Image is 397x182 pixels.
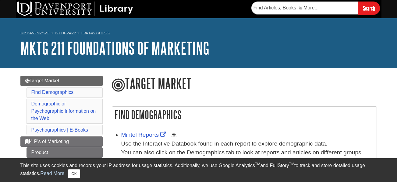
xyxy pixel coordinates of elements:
img: DU Library [17,2,133,16]
a: Link opens in new window [121,132,168,138]
a: MKTG 211 Foundations of Marketing [20,39,209,57]
button: Close [68,169,80,178]
a: Product [27,147,103,158]
a: Read More [40,171,64,176]
a: DU Library [55,31,76,35]
a: Demographic or Psychographic Information on the Web [31,101,96,121]
sup: TM [289,162,294,166]
a: 4 P's of Marketing [20,136,103,147]
span: 4 P's of Marketing [25,139,69,144]
sup: TM [255,162,260,166]
div: Use the Interactive Databook found in each report to explore demographic data. You can also click... [121,139,374,166]
h2: Find Demographics [112,107,377,123]
span: Target Market [25,78,59,83]
h1: Target Market [112,76,377,93]
a: Library Guides [81,31,110,35]
a: My Davenport [20,31,49,36]
a: Psychographics | E-Books [31,127,88,132]
a: Target Market [20,76,103,86]
input: Find Articles, Books, & More... [251,2,358,14]
div: This site uses cookies and records your IP address for usage statistics. Additionally, we use Goo... [20,162,377,178]
img: Demographics [172,132,176,137]
input: Search [358,2,380,15]
form: Searches DU Library's articles, books, and more [251,2,380,15]
nav: breadcrumb [20,29,377,39]
a: Find Demographics [31,90,74,95]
